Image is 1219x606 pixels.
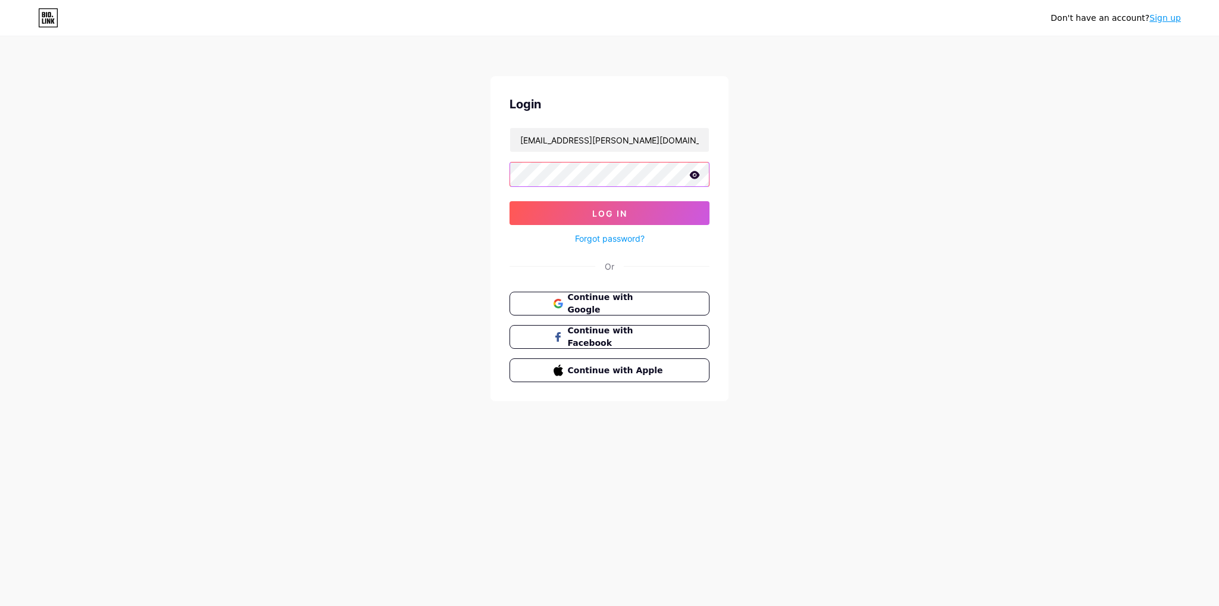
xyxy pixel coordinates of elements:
[568,364,666,377] span: Continue with Apple
[510,292,709,316] button: Continue with Google
[510,128,709,152] input: Username
[510,95,709,113] div: Login
[510,358,709,382] button: Continue with Apple
[510,325,709,349] button: Continue with Facebook
[568,291,666,316] span: Continue with Google
[1051,12,1181,24] div: Don't have an account?
[605,260,614,273] div: Or
[575,232,645,245] a: Forgot password?
[592,208,627,218] span: Log In
[510,201,709,225] button: Log In
[568,324,666,349] span: Continue with Facebook
[1149,13,1181,23] a: Sign up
